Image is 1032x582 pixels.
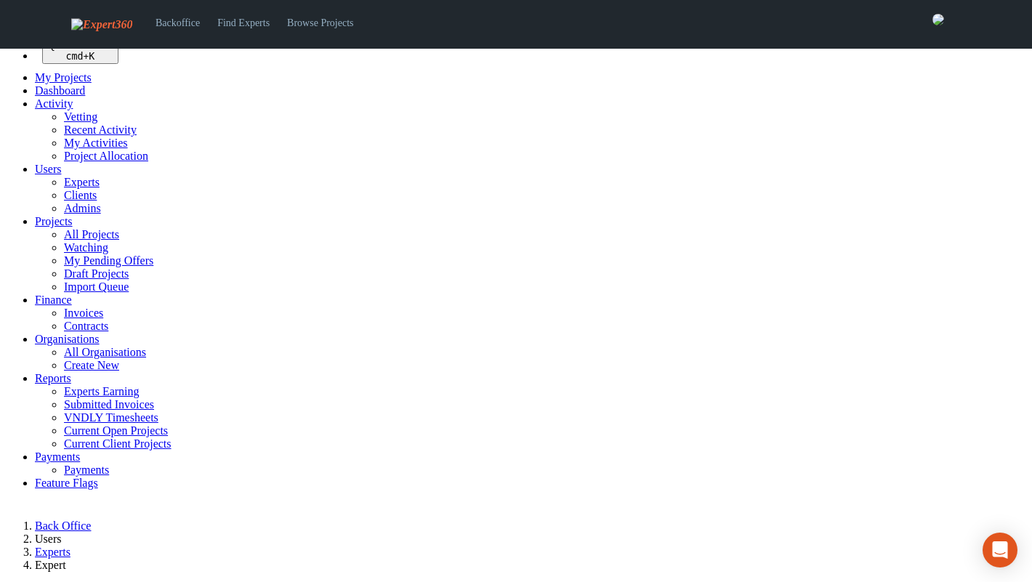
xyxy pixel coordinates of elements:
[35,215,73,227] a: Projects
[932,14,944,25] img: 0421c9a1-ac87-4857-a63f-b59ed7722763-normal.jpeg
[35,294,72,306] a: Finance
[64,346,146,358] a: All Organisations
[983,533,1017,567] div: Open Intercom Messenger
[64,254,153,267] a: My Pending Offers
[64,137,128,149] a: My Activities
[35,546,70,558] a: Experts
[64,307,103,319] a: Invoices
[48,51,113,62] div: +
[35,71,92,84] a: My Projects
[64,359,119,371] a: Create New
[35,533,1026,546] li: Users
[35,97,73,110] a: Activity
[64,437,172,450] a: Current Client Projects
[35,477,98,489] a: Feature Flags
[65,51,83,62] kbd: cmd
[64,189,97,201] a: Clients
[35,559,1026,572] li: Expert
[35,333,100,345] a: Organisations
[64,228,119,241] a: All Projects
[64,176,100,188] a: Experts
[89,51,94,62] kbd: K
[35,163,61,175] a: Users
[64,424,168,437] a: Current Open Projects
[64,320,108,332] a: Contracts
[71,18,132,31] img: Expert360
[35,520,91,532] a: Back Office
[64,267,129,280] a: Draft Projects
[35,84,85,97] a: Dashboard
[64,241,108,254] a: Watching
[35,372,71,384] a: Reports
[35,450,80,463] a: Payments
[64,110,97,123] a: Vetting
[64,124,137,136] a: Recent Activity
[64,411,158,424] a: VNDLY Timesheets
[64,150,148,162] a: Project Allocation
[64,202,101,214] a: Admins
[64,280,129,293] a: Import Queue
[42,38,118,64] button: Quick search... cmd+K
[64,398,154,411] a: Submitted Invoices
[64,464,109,476] a: Payments
[64,385,140,397] a: Experts Earning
